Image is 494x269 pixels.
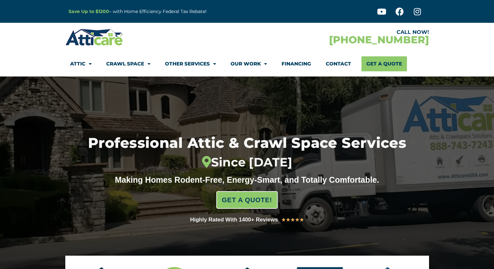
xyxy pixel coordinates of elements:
i: ★ [295,216,299,224]
i: ★ [281,216,286,224]
div: Making Homes Rodent-Free, Energy-Smart, and Totally Comfortable. [103,175,392,185]
a: Financing [282,56,311,71]
a: Attic [70,56,92,71]
a: Crawl Space [106,56,150,71]
a: Other Services [165,56,216,71]
nav: Menu [70,56,424,71]
span: GET A QUOTE! [222,193,272,206]
i: ★ [299,216,304,224]
i: ★ [286,216,290,224]
i: ★ [290,216,295,224]
div: Highly Rated With 1400+ Reviews [190,215,278,224]
h1: Professional Attic & Crawl Space Services [55,136,439,170]
a: Contact [326,56,351,71]
p: – with Home Efficiency Federal Tax Rebate! [69,8,279,15]
a: GET A QUOTE! [216,191,278,209]
div: CALL NOW! [247,30,429,35]
a: Get A Quote [361,56,407,71]
a: Save Up to $1200 [69,8,109,14]
a: Our Work [231,56,267,71]
div: Since [DATE] [55,155,439,170]
div: 5/5 [281,216,304,224]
